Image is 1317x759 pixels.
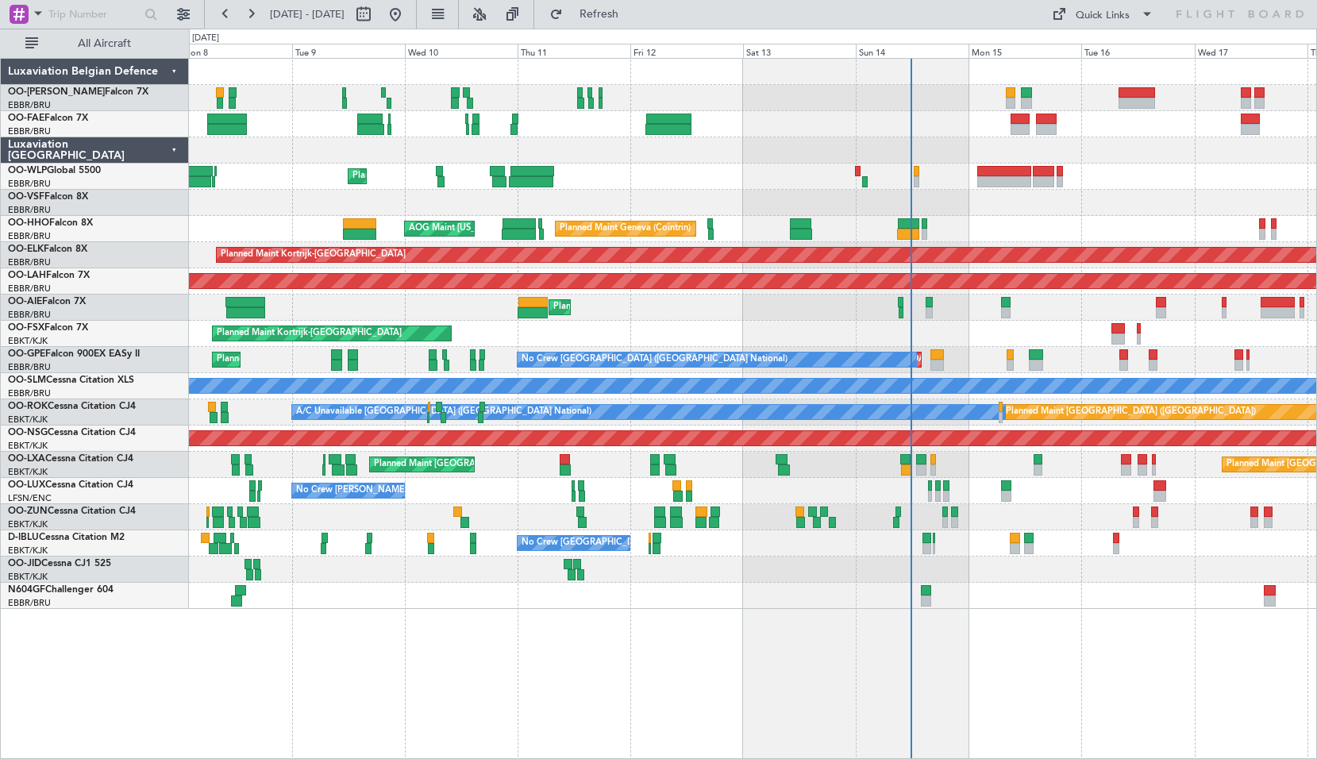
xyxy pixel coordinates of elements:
[17,31,172,56] button: All Aircraft
[8,361,51,373] a: EBBR/BRU
[296,400,591,424] div: A/C Unavailable [GEOGRAPHIC_DATA] ([GEOGRAPHIC_DATA] National)
[8,323,44,333] span: OO-FSX
[522,531,788,555] div: No Crew [GEOGRAPHIC_DATA] ([GEOGRAPHIC_DATA] National)
[8,230,51,242] a: EBBR/BRU
[8,466,48,478] a: EBKT/KJK
[8,114,88,123] a: OO-FAEFalcon 7X
[553,295,803,319] div: Planned Maint [GEOGRAPHIC_DATA] ([GEOGRAPHIC_DATA])
[8,571,48,583] a: EBKT/KJK
[192,32,219,45] div: [DATE]
[1195,44,1307,58] div: Wed 17
[8,559,111,568] a: OO-JIDCessna CJ1 525
[8,518,48,530] a: EBKT/KJK
[8,507,136,516] a: OO-ZUNCessna Citation CJ4
[8,428,136,437] a: OO-NSGCessna Citation CJ4
[8,87,148,97] a: OO-[PERSON_NAME]Falcon 7X
[270,7,345,21] span: [DATE] - [DATE]
[522,348,788,372] div: No Crew [GEOGRAPHIC_DATA] ([GEOGRAPHIC_DATA] National)
[8,414,48,426] a: EBKT/KJK
[1081,44,1194,58] div: Tue 16
[8,335,48,347] a: EBKT/KJK
[8,428,48,437] span: OO-NSG
[542,2,637,27] button: Refresh
[8,309,51,321] a: EBBR/BRU
[8,218,93,228] a: OO-HHOFalcon 8X
[566,9,633,20] span: Refresh
[743,44,856,58] div: Sat 13
[8,178,51,190] a: EBBR/BRU
[8,99,51,111] a: EBBR/BRU
[8,387,51,399] a: EBBR/BRU
[8,192,88,202] a: OO-VSFFalcon 8X
[8,559,41,568] span: OO-JID
[8,245,87,254] a: OO-ELKFalcon 8X
[8,245,44,254] span: OO-ELK
[8,218,49,228] span: OO-HHO
[8,166,47,175] span: OO-WLP
[8,204,51,216] a: EBBR/BRU
[405,44,518,58] div: Wed 10
[217,348,504,372] div: Planned Maint [GEOGRAPHIC_DATA] ([GEOGRAPHIC_DATA] National)
[8,166,101,175] a: OO-WLPGlobal 5500
[8,492,52,504] a: LFSN/ENC
[296,479,487,503] div: No Crew [PERSON_NAME] ([PERSON_NAME])
[221,243,406,267] div: Planned Maint Kortrijk-[GEOGRAPHIC_DATA]
[1044,2,1161,27] button: Quick Links
[8,283,51,295] a: EBBR/BRU
[8,256,51,268] a: EBBR/BRU
[8,349,45,359] span: OO-GPE
[8,585,45,595] span: N604GF
[8,597,51,609] a: EBBR/BRU
[8,440,48,452] a: EBKT/KJK
[352,164,435,188] div: Planned Maint Liege
[8,480,133,490] a: OO-LUXCessna Citation CJ4
[217,322,402,345] div: Planned Maint Kortrijk-[GEOGRAPHIC_DATA]
[179,44,292,58] div: Mon 8
[8,507,48,516] span: OO-ZUN
[8,271,46,280] span: OO-LAH
[8,297,42,306] span: OO-AIE
[630,44,743,58] div: Fri 12
[1006,400,1256,424] div: Planned Maint [GEOGRAPHIC_DATA] ([GEOGRAPHIC_DATA])
[8,480,45,490] span: OO-LUX
[1076,8,1130,24] div: Quick Links
[409,217,601,241] div: AOG Maint [US_STATE] ([GEOGRAPHIC_DATA])
[8,454,45,464] span: OO-LXA
[8,323,88,333] a: OO-FSXFalcon 7X
[560,217,691,241] div: Planned Maint Geneva (Cointrin)
[8,402,48,411] span: OO-ROK
[48,2,140,26] input: Trip Number
[8,271,90,280] a: OO-LAHFalcon 7X
[8,349,140,359] a: OO-GPEFalcon 900EX EASy II
[292,44,405,58] div: Tue 9
[8,402,136,411] a: OO-ROKCessna Citation CJ4
[8,297,86,306] a: OO-AIEFalcon 7X
[41,38,168,49] span: All Aircraft
[8,125,51,137] a: EBBR/BRU
[8,114,44,123] span: OO-FAE
[518,44,630,58] div: Thu 11
[8,376,134,385] a: OO-SLMCessna Citation XLS
[8,192,44,202] span: OO-VSF
[8,585,114,595] a: N604GFChallenger 604
[8,545,48,557] a: EBKT/KJK
[8,87,105,97] span: OO-[PERSON_NAME]
[968,44,1081,58] div: Mon 15
[8,533,125,542] a: D-IBLUCessna Citation M2
[856,44,968,58] div: Sun 14
[8,533,39,542] span: D-IBLU
[8,376,46,385] span: OO-SLM
[374,453,661,476] div: Planned Maint [GEOGRAPHIC_DATA] ([GEOGRAPHIC_DATA] National)
[8,454,133,464] a: OO-LXACessna Citation CJ4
